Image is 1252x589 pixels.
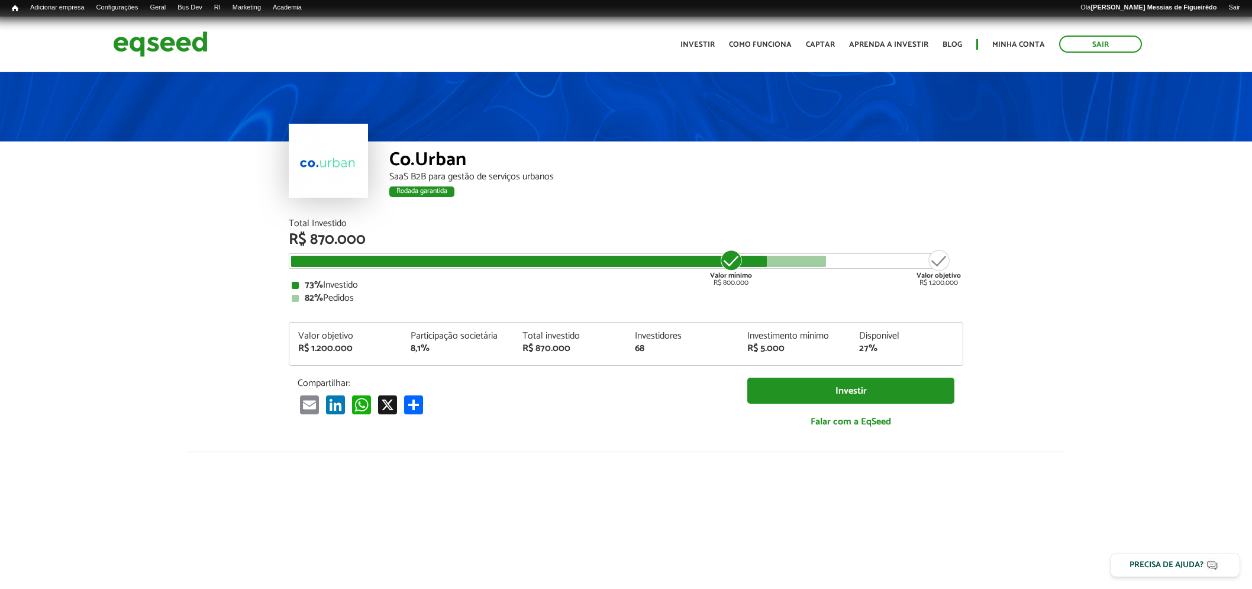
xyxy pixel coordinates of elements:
div: Pedidos [292,294,960,303]
p: Compartilhar: [298,378,730,389]
a: Email [298,395,321,414]
div: R$ 1.200.000 [298,344,393,353]
div: 8,1% [411,344,505,353]
a: Olá[PERSON_NAME] Messias de Figueirêdo [1074,3,1222,12]
a: Investir [747,378,954,404]
a: Falar com a EqSeed [747,410,954,434]
div: Total investido [522,331,617,341]
strong: Valor mínimo [710,270,752,281]
a: WhatsApp [350,395,373,414]
a: Academia [267,3,308,12]
a: Investir [680,41,715,49]
div: Investido [292,281,960,290]
div: R$ 870.000 [522,344,617,353]
div: R$ 870.000 [289,232,963,247]
div: 27% [859,344,954,353]
div: 68 [635,344,730,353]
span: Início [12,4,18,12]
a: Minha conta [992,41,1045,49]
a: Sair [1059,36,1142,53]
a: Compartilhar [402,395,425,414]
a: Configurações [91,3,144,12]
div: R$ 800.000 [709,249,753,287]
div: R$ 1.200.000 [917,249,961,287]
a: Adicionar empresa [24,3,91,12]
a: Geral [144,3,172,12]
strong: Valor objetivo [917,270,961,281]
div: Rodada garantida [389,186,454,197]
div: Investimento mínimo [747,331,842,341]
div: Total Investido [289,219,963,228]
div: Investidores [635,331,730,341]
div: Participação societária [411,331,505,341]
a: Como funciona [729,41,792,49]
a: Captar [806,41,835,49]
a: X [376,395,399,414]
img: EqSeed [113,28,208,60]
strong: [PERSON_NAME] Messias de Figueirêdo [1090,4,1216,11]
div: Co.Urban [389,150,963,172]
a: LinkedIn [324,395,347,414]
a: Bus Dev [172,3,208,12]
div: SaaS B2B para gestão de serviços urbanos [389,172,963,182]
a: RI [208,3,227,12]
div: Valor objetivo [298,331,393,341]
a: Aprenda a investir [849,41,928,49]
strong: 73% [305,277,323,293]
a: Marketing [227,3,267,12]
a: Início [6,3,24,14]
strong: 82% [305,290,323,306]
a: Sair [1222,3,1246,12]
a: Blog [943,41,962,49]
div: R$ 5.000 [747,344,842,353]
div: Disponível [859,331,954,341]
